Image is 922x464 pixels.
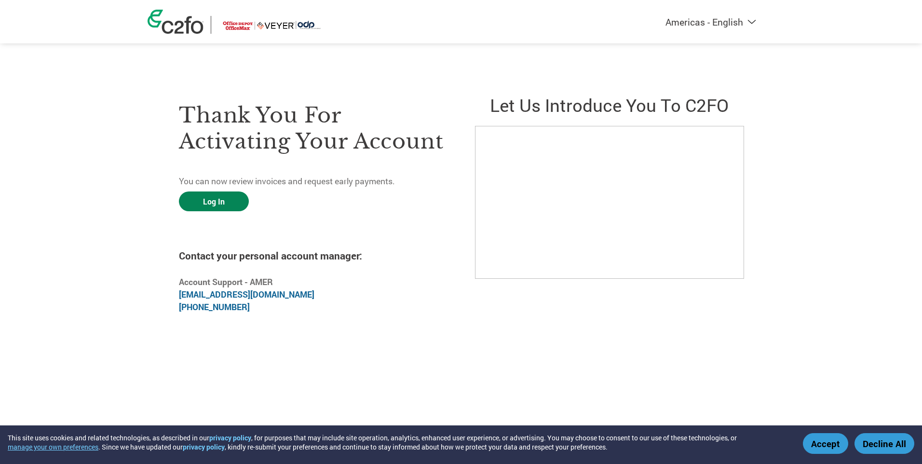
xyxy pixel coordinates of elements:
img: c2fo logo [148,10,203,34]
div: This site uses cookies and related technologies, as described in our , for purposes that may incl... [8,433,789,451]
button: Accept [803,433,848,454]
iframe: C2FO Introduction Video [475,126,744,279]
button: manage your own preferences [8,442,98,451]
h4: Contact your personal account manager: [179,249,447,262]
a: privacy policy [183,442,225,451]
a: Log In [179,191,249,211]
img: Office Depot | Veyer | ODP BS [218,16,326,34]
a: [PHONE_NUMBER] [179,301,250,313]
button: Decline All [854,433,914,454]
h2: Let us introduce you to C2FO [475,93,743,117]
a: privacy policy [209,433,251,442]
p: You can now review invoices and request early payments. [179,175,447,188]
h3: Thank you for activating your account [179,102,447,154]
a: [EMAIL_ADDRESS][DOMAIN_NAME] [179,289,314,300]
b: Account Support - AMER [179,276,273,287]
